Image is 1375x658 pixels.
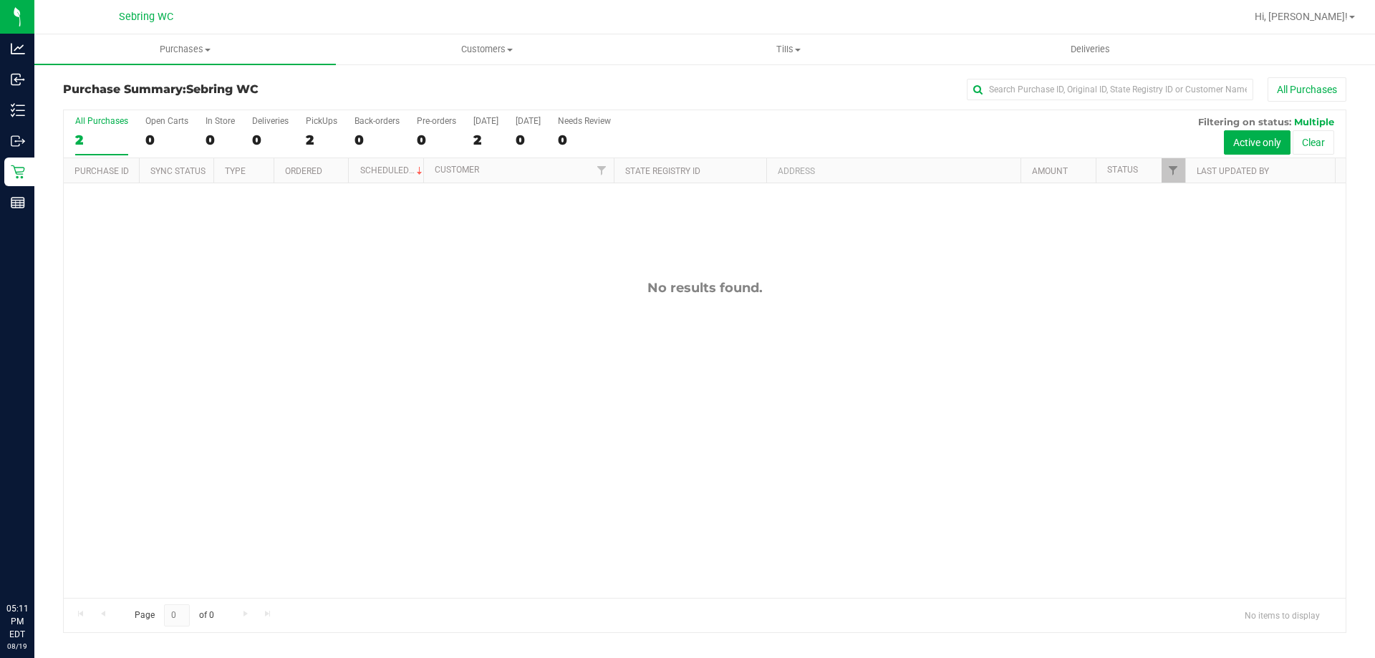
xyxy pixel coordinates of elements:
div: 0 [252,132,289,148]
a: Amount [1032,166,1068,176]
a: Scheduled [360,165,425,175]
div: No results found. [64,280,1346,296]
th: Address [766,158,1021,183]
div: 2 [75,132,128,148]
a: Purchase ID [74,166,129,176]
span: Customers [337,43,637,56]
div: 0 [516,132,541,148]
span: Deliveries [1051,43,1129,56]
p: 05:11 PM EDT [6,602,28,641]
h3: Purchase Summary: [63,83,491,96]
button: Clear [1293,130,1334,155]
span: Sebring WC [119,11,173,23]
div: 2 [473,132,498,148]
inline-svg: Outbound [11,134,25,148]
iframe: Resource center [14,543,57,586]
p: 08/19 [6,641,28,652]
div: 0 [206,132,235,148]
a: State Registry ID [625,166,700,176]
a: Last Updated By [1197,166,1269,176]
span: Hi, [PERSON_NAME]! [1255,11,1348,22]
a: Tills [637,34,939,64]
div: Open Carts [145,116,188,126]
a: Customers [336,34,637,64]
input: Search Purchase ID, Original ID, State Registry ID or Customer Name... [967,79,1253,100]
a: Purchases [34,34,336,64]
inline-svg: Retail [11,165,25,179]
div: 0 [145,132,188,148]
span: Multiple [1294,116,1334,127]
div: In Store [206,116,235,126]
a: Sync Status [150,166,206,176]
a: Filter [1162,158,1185,183]
inline-svg: Inbound [11,72,25,87]
span: Tills [638,43,938,56]
div: 0 [354,132,400,148]
div: All Purchases [75,116,128,126]
inline-svg: Analytics [11,42,25,56]
div: Deliveries [252,116,289,126]
a: Status [1107,165,1138,175]
div: 0 [417,132,456,148]
span: Page of 0 [122,604,226,626]
span: Filtering on status: [1198,116,1291,127]
div: Needs Review [558,116,611,126]
inline-svg: Inventory [11,103,25,117]
div: Pre-orders [417,116,456,126]
button: Active only [1224,130,1290,155]
span: Purchases [34,43,336,56]
span: No items to display [1233,604,1331,626]
a: Customer [435,165,479,175]
div: [DATE] [473,116,498,126]
button: All Purchases [1268,77,1346,102]
div: Back-orders [354,116,400,126]
div: PickUps [306,116,337,126]
a: Filter [590,158,614,183]
a: Type [225,166,246,176]
div: [DATE] [516,116,541,126]
a: Ordered [285,166,322,176]
span: Sebring WC [186,82,259,96]
a: Deliveries [940,34,1241,64]
div: 0 [558,132,611,148]
inline-svg: Reports [11,195,25,210]
div: 2 [306,132,337,148]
